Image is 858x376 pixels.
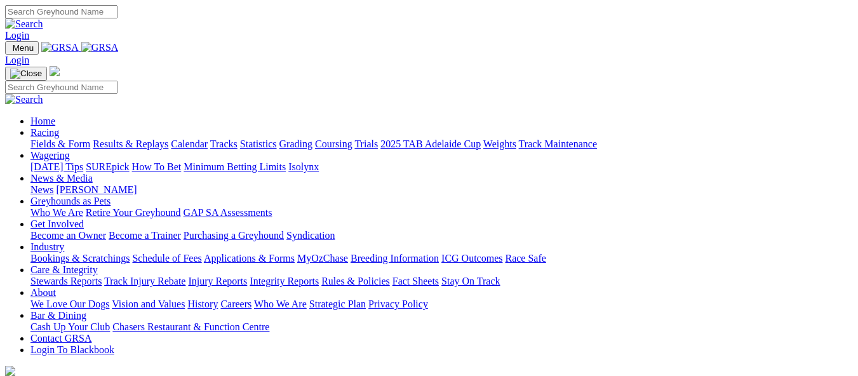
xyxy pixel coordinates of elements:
[5,81,117,94] input: Search
[184,230,284,241] a: Purchasing a Greyhound
[286,230,335,241] a: Syndication
[30,116,55,126] a: Home
[184,161,286,172] a: Minimum Betting Limits
[30,344,114,355] a: Login To Blackbook
[30,173,93,184] a: News & Media
[30,276,102,286] a: Stewards Reports
[30,138,853,150] div: Racing
[30,253,853,264] div: Industry
[354,138,378,149] a: Trials
[441,253,502,264] a: ICG Outcomes
[483,138,516,149] a: Weights
[112,321,269,332] a: Chasers Restaurant & Function Centre
[279,138,312,149] a: Grading
[368,299,428,309] a: Privacy Policy
[30,207,83,218] a: Who We Are
[86,161,129,172] a: SUREpick
[171,138,208,149] a: Calendar
[30,299,853,310] div: About
[5,18,43,30] img: Search
[380,138,481,149] a: 2025 TAB Adelaide Cup
[220,299,251,309] a: Careers
[30,127,59,138] a: Racing
[56,184,137,195] a: [PERSON_NAME]
[30,230,853,241] div: Get Involved
[188,276,247,286] a: Injury Reports
[321,276,390,286] a: Rules & Policies
[132,253,201,264] a: Schedule of Fees
[315,138,352,149] a: Coursing
[81,42,119,53] img: GRSA
[104,276,185,286] a: Track Injury Rebate
[30,253,130,264] a: Bookings & Scratchings
[86,207,181,218] a: Retire Your Greyhound
[132,161,182,172] a: How To Bet
[5,366,15,376] img: logo-grsa-white.png
[5,67,47,81] button: Toggle navigation
[30,138,90,149] a: Fields & Form
[30,230,106,241] a: Become an Owner
[187,299,218,309] a: History
[109,230,181,241] a: Become a Trainer
[93,138,168,149] a: Results & Replays
[5,55,29,65] a: Login
[240,138,277,149] a: Statistics
[5,41,39,55] button: Toggle navigation
[50,66,60,76] img: logo-grsa-white.png
[5,30,29,41] a: Login
[210,138,238,149] a: Tracks
[297,253,348,264] a: MyOzChase
[30,310,86,321] a: Bar & Dining
[505,253,546,264] a: Race Safe
[288,161,319,172] a: Isolynx
[30,184,853,196] div: News & Media
[30,333,91,344] a: Contact GRSA
[30,161,853,173] div: Wagering
[30,321,853,333] div: Bar & Dining
[441,276,500,286] a: Stay On Track
[254,299,307,309] a: Who We Are
[30,150,70,161] a: Wagering
[351,253,439,264] a: Breeding Information
[30,287,56,298] a: About
[5,94,43,105] img: Search
[309,299,366,309] a: Strategic Plan
[250,276,319,286] a: Integrity Reports
[392,276,439,286] a: Fact Sheets
[112,299,185,309] a: Vision and Values
[30,218,84,229] a: Get Involved
[30,161,83,172] a: [DATE] Tips
[30,196,111,206] a: Greyhounds as Pets
[30,276,853,287] div: Care & Integrity
[30,241,64,252] a: Industry
[30,299,109,309] a: We Love Our Dogs
[30,184,53,195] a: News
[30,321,110,332] a: Cash Up Your Club
[30,207,853,218] div: Greyhounds as Pets
[519,138,597,149] a: Track Maintenance
[13,43,34,53] span: Menu
[204,253,295,264] a: Applications & Forms
[10,69,42,79] img: Close
[41,42,79,53] img: GRSA
[30,264,98,275] a: Care & Integrity
[184,207,272,218] a: GAP SA Assessments
[5,5,117,18] input: Search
